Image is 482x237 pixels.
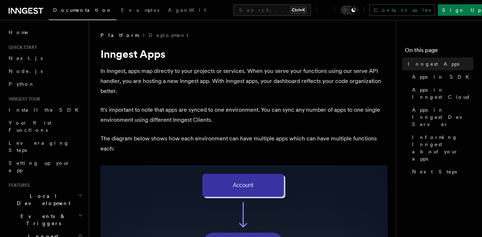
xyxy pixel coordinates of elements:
[6,210,84,230] button: Events & Triggers
[412,168,457,175] span: Next Steps
[412,73,473,80] span: Apps in SDK
[405,46,473,57] h4: On this page
[412,134,473,162] span: Informing Inngest about your apps
[49,2,117,20] a: Documentation
[405,57,473,70] a: Inngest Apps
[369,4,435,16] a: Contact sales
[6,182,30,188] span: Features
[6,136,84,157] a: Leveraging Steps
[9,120,51,133] span: Your first Functions
[9,81,35,87] span: Python
[412,106,473,128] span: Apps in Inngest Dev Server
[6,103,84,116] a: Install the SDK
[100,134,388,154] p: The diagram below shows how each environment can have multiple apps which can have multiple funct...
[341,6,358,14] button: Toggle dark mode
[409,131,473,165] a: Informing Inngest about your apps
[409,103,473,131] a: Apps in Inngest Dev Server
[100,66,388,96] p: In Inngest, apps map directly to your projects or services. When you serve your functions using o...
[121,7,159,13] span: Examples
[6,116,84,136] a: Your first Functions
[6,52,84,65] a: Next.js
[233,4,311,16] button: Search...Ctrl+K
[6,192,78,207] span: Local Development
[6,65,84,78] a: Node.js
[412,86,473,101] span: Apps in Inngest Cloud
[408,60,459,68] span: Inngest Apps
[117,2,164,19] a: Examples
[9,160,70,173] span: Setting up your app
[9,29,29,36] span: Home
[290,6,306,14] kbd: Ctrl+K
[409,165,473,178] a: Next Steps
[100,47,388,60] h1: Inngest Apps
[9,68,43,74] span: Node.js
[6,78,84,90] a: Python
[409,70,473,83] a: Apps in SDK
[164,2,210,19] a: AgentKit
[9,140,69,153] span: Leveraging Steps
[409,83,473,103] a: Apps in Inngest Cloud
[9,55,43,61] span: Next.js
[6,26,84,39] a: Home
[6,157,84,177] a: Setting up your app
[100,105,388,125] p: It's important to note that apps are synced to one environment. You can sync any number of apps t...
[9,107,83,113] span: Install the SDK
[6,96,40,102] span: Inngest tour
[6,45,37,50] span: Quick start
[53,7,112,13] span: Documentation
[6,213,78,227] span: Events & Triggers
[168,7,206,13] span: AgentKit
[100,32,139,39] span: Platform
[6,190,84,210] button: Local Development
[149,32,188,39] a: Deployment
